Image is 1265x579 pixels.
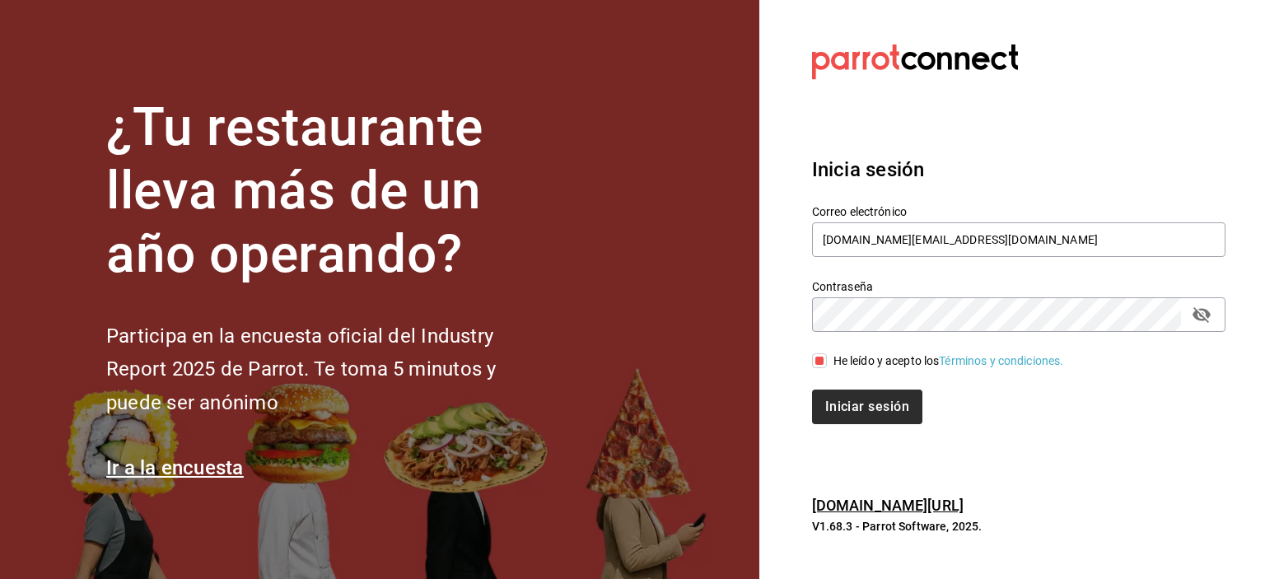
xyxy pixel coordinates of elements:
[812,155,1225,184] h3: Inicia sesión
[812,281,1225,292] label: Contraseña
[1188,301,1216,329] button: passwordField
[812,390,922,424] button: Iniciar sesión
[812,497,964,514] a: [DOMAIN_NAME][URL]
[812,206,1225,217] label: Correo electrónico
[939,354,1063,367] a: Términos y condiciones.
[812,222,1225,257] input: Ingresa tu correo electrónico
[106,456,244,479] a: Ir a la encuesta
[106,320,551,420] h2: Participa en la encuesta oficial del Industry Report 2025 de Parrot. Te toma 5 minutos y puede se...
[833,353,1064,370] div: He leído y acepto los
[106,96,551,286] h1: ¿Tu restaurante lleva más de un año operando?
[812,518,1225,535] p: V1.68.3 - Parrot Software, 2025.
